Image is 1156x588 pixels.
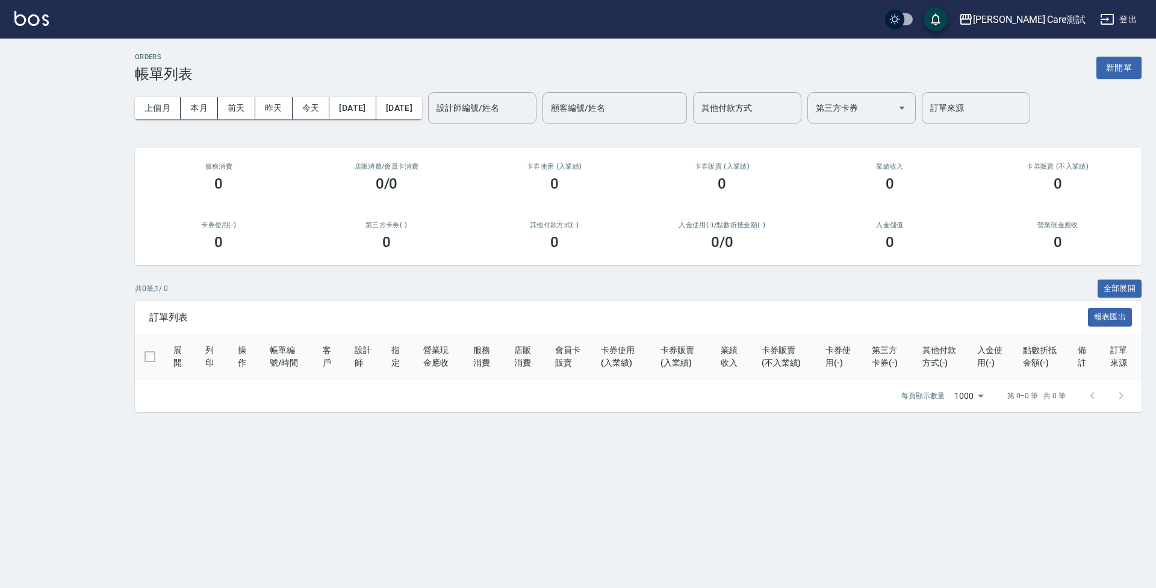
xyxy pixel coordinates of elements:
[485,221,624,229] h2: 其他付款方式(-)
[1007,390,1066,401] p: 第 0–0 筆 共 0 筆
[1088,308,1133,327] button: 報表匯出
[545,334,591,380] th: 會員卡販賣
[711,334,752,380] th: 業績收入
[550,175,559,192] h3: 0
[550,234,559,251] h3: 0
[651,334,710,380] th: 卡券販賣 (入業績)
[345,334,382,380] th: 設計師
[214,234,223,251] h3: 0
[14,11,49,26] img: Logo
[1096,61,1142,73] a: 新開單
[135,66,193,83] h3: 帳單列表
[892,98,912,117] button: Open
[1095,8,1142,31] button: 登出
[711,234,733,251] h3: 0 /0
[1068,334,1100,380] th: 備註
[376,97,422,119] button: [DATE]
[949,380,988,412] div: 1000
[968,334,1013,380] th: 入金使用(-)
[886,234,894,251] h3: 0
[1098,280,1142,298] button: 全部展開
[821,163,960,170] h2: 業績收入
[913,334,968,380] th: 其他付款方式(-)
[382,234,391,251] h3: 0
[313,334,345,380] th: 客戶
[653,221,792,229] h2: 入金使用(-) /點數折抵金額(-)
[1096,57,1142,79] button: 新開單
[886,175,894,192] h3: 0
[954,7,1090,32] button: [PERSON_NAME] Care測試
[414,334,464,380] th: 營業現金應收
[260,334,313,380] th: 帳單編號/時間
[821,221,960,229] h2: 入金儲值
[214,175,223,192] h3: 0
[653,163,792,170] h2: 卡券販賣 (入業績)
[181,97,218,119] button: 本月
[135,97,181,119] button: 上個月
[382,334,414,380] th: 指定
[1013,334,1068,380] th: 點數折抵金額(-)
[988,163,1127,170] h2: 卡券販賣 (不入業績)
[135,283,168,294] p: 共 0 筆, 1 / 0
[149,221,288,229] h2: 卡券使用(-)
[752,334,816,380] th: 卡券販賣 (不入業績)
[317,163,456,170] h2: 店販消費 /會員卡消費
[376,175,398,192] h3: 0/0
[329,97,376,119] button: [DATE]
[464,334,505,380] th: 服務消費
[164,334,196,380] th: 展開
[293,97,330,119] button: 今天
[816,334,862,380] th: 卡券使用(-)
[317,221,456,229] h2: 第三方卡券(-)
[1054,234,1062,251] h3: 0
[1101,334,1142,380] th: 訂單來源
[149,163,288,170] h3: 服務消費
[1054,175,1062,192] h3: 0
[505,334,545,380] th: 店販消費
[135,53,193,61] h2: ORDERS
[218,97,255,119] button: 前天
[255,97,293,119] button: 昨天
[149,311,1088,324] span: 訂單列表
[485,163,624,170] h2: 卡券使用 (入業績)
[988,221,1127,229] h2: 營業現金應收
[862,334,913,380] th: 第三方卡券(-)
[196,334,228,380] th: 列印
[973,12,1086,27] div: [PERSON_NAME] Care測試
[1088,311,1133,322] a: 報表匯出
[228,334,260,380] th: 操作
[591,334,651,380] th: 卡券使用 (入業績)
[901,390,945,401] p: 每頁顯示數量
[924,7,948,31] button: save
[718,175,726,192] h3: 0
